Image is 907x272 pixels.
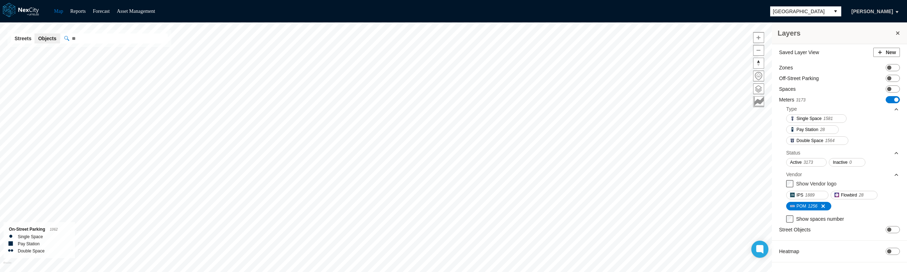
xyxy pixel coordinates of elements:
[823,115,833,122] span: 1581
[796,137,823,144] span: Double Space
[796,203,806,210] span: POM
[796,98,806,103] span: 3173
[117,9,155,14] a: Asset Management
[753,70,764,82] button: Home
[844,5,901,17] button: [PERSON_NAME]
[753,96,764,107] button: Key metrics
[753,45,764,56] button: Zoom out
[779,49,819,56] label: Saved Layer View
[786,169,899,180] div: Vendor
[830,6,841,16] button: select
[70,9,86,14] a: Reports
[18,240,39,247] label: Pay Station
[779,248,799,255] label: Heatmap
[753,32,764,43] button: Zoom in
[38,35,56,42] span: Objects
[820,126,825,133] span: 28
[786,105,797,113] div: Type
[93,9,109,14] a: Forecast
[849,159,852,166] span: 0
[779,85,796,93] label: Spaces
[790,159,802,166] span: Active
[11,33,35,43] button: Streets
[753,58,764,69] button: Reset bearing to north
[796,126,818,133] span: Pay Station
[796,181,837,187] label: Show Vendor logo
[786,104,899,114] div: Type
[833,159,847,166] span: Inactive
[796,115,822,122] span: Single Space
[831,191,878,199] button: Flowbird28
[805,192,815,199] span: 1889
[18,247,44,255] label: Double Space
[753,45,764,56] span: Zoom out
[886,49,896,56] span: New
[825,137,834,144] span: 1564
[829,158,865,167] button: Inactive0
[786,202,831,210] button: POM1256
[804,159,813,166] span: 3173
[18,233,43,240] label: Single Space
[779,226,811,233] label: Street Objects
[773,8,827,15] span: [GEOGRAPHIC_DATA]
[786,147,899,158] div: Status
[15,35,31,42] span: Streets
[779,96,806,104] label: Meters
[3,262,11,270] a: Mapbox homepage
[786,171,802,178] div: Vendor
[808,203,817,210] span: 1256
[779,64,793,71] label: Zones
[753,83,764,94] button: Layers management
[859,192,863,199] span: 28
[786,136,848,145] button: Double Space1564
[753,58,764,68] span: Reset bearing to north
[796,192,803,199] span: IPS
[9,226,70,233] div: On-Street Parking
[778,28,894,38] h3: Layers
[54,9,63,14] a: Map
[786,191,828,199] button: IPS1889
[786,114,847,123] button: Single Space1581
[852,8,893,15] span: [PERSON_NAME]
[873,48,900,57] button: New
[779,75,819,82] label: Off-Street Parking
[786,158,827,167] button: Active3173
[786,149,800,156] div: Status
[34,33,60,43] button: Objects
[786,125,839,134] button: Pay Station28
[50,227,58,231] span: 1062
[796,216,844,222] label: Show spaces number
[841,192,857,199] span: Flowbird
